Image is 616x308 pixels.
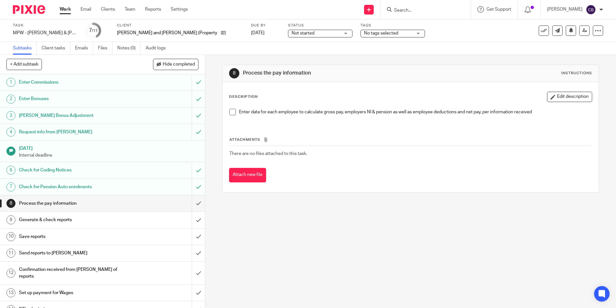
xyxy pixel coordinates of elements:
h1: Send reports to [PERSON_NAME] [19,248,130,258]
label: Due by [251,23,280,28]
a: Work [60,6,71,13]
h1: Request info from [PERSON_NAME] [19,127,130,137]
h1: Save reports [19,232,130,241]
p: Enter data for each employee to calculate gross pay, employers NI & pension as well as employee d... [239,109,592,115]
button: Edit description [547,92,592,102]
h1: Process the pay information [19,199,130,208]
div: 7 [89,27,98,34]
span: Attachments [229,138,260,141]
span: Get Support [486,7,511,12]
h1: [DATE] [19,144,199,152]
button: + Add subtask [6,59,42,70]
label: Tags [361,23,425,28]
h1: Confirmation received from [PERSON_NAME] of reports [19,265,130,281]
div: Instructions [561,71,592,76]
div: MPW - [PERSON_NAME] & [PERSON_NAME] Colchester - August [13,30,77,36]
a: Email [81,6,91,13]
h1: Enter Bonuses [19,94,130,104]
a: Team [125,6,135,13]
h1: Check for Pension Auto enrolments [19,182,130,192]
label: Status [288,23,352,28]
p: [PERSON_NAME] and [PERSON_NAME] (Property Agency) [117,30,218,36]
div: MPW - Harris &amp; Wood Colchester - August [13,30,77,36]
div: 2 [6,95,15,104]
a: Reports [145,6,161,13]
input: Search [393,8,451,14]
a: Files [98,42,112,55]
div: 7 [6,182,15,191]
div: 9 [6,215,15,224]
div: 8 [229,68,239,78]
p: [PERSON_NAME] [547,6,582,13]
p: Description [229,94,258,99]
span: [DATE] [251,31,265,35]
div: 12 [6,269,15,278]
button: Hide completed [153,59,198,70]
a: Emails [75,42,93,55]
div: 8 [6,199,15,208]
div: 13 [6,288,15,297]
div: 11 [6,249,15,258]
h1: Check for Coding Notices [19,165,130,175]
div: 10 [6,232,15,241]
a: Clients [101,6,115,13]
span: No tags selected [364,31,398,36]
h1: Generate & check reports [19,215,130,225]
div: 1 [6,78,15,87]
small: /17 [92,29,98,33]
a: Notes (0) [117,42,141,55]
a: Subtasks [13,42,37,55]
span: Not started [292,31,314,36]
h1: Set up payment for Wages [19,288,130,298]
h1: Process the pay information [243,70,424,77]
div: 3 [6,111,15,120]
label: Client [117,23,243,28]
span: Hide completed [163,62,195,67]
label: Task [13,23,77,28]
div: 4 [6,128,15,137]
p: Internal deadline [19,152,199,159]
a: Audit logs [146,42,170,55]
a: Settings [171,6,188,13]
h1: [PERSON_NAME] Bonus Adjustment [19,111,130,120]
h1: Enter Commissions [19,77,130,87]
span: There are no files attached to this task. [229,151,307,156]
button: Attach new file [229,168,266,182]
img: svg%3E [586,5,596,15]
img: Pixie [13,5,45,14]
div: 6 [6,166,15,175]
a: Client tasks [42,42,70,55]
